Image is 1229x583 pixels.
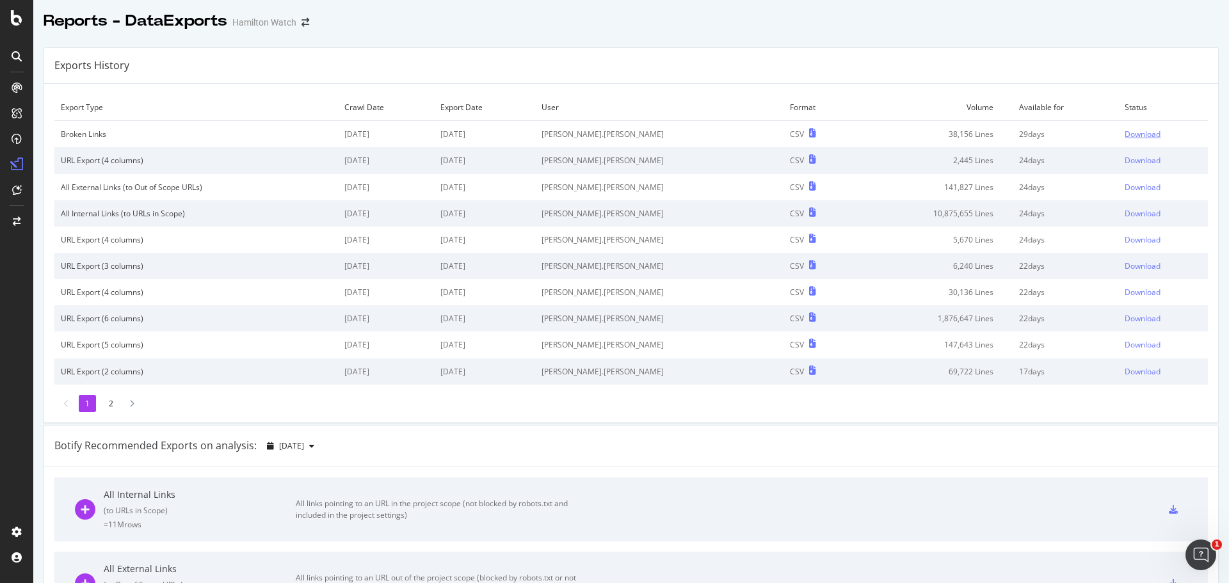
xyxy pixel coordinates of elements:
div: Exports History [54,58,129,73]
td: [DATE] [434,227,535,253]
td: [PERSON_NAME].[PERSON_NAME] [535,200,783,227]
td: [DATE] [434,305,535,331]
div: Reports - DataExports [44,10,227,32]
td: 17 days [1013,358,1118,385]
td: [DATE] [434,279,535,305]
td: 1,876,647 Lines [855,305,1013,331]
td: 24 days [1013,174,1118,200]
td: [PERSON_NAME].[PERSON_NAME] [535,253,783,279]
a: Download [1125,287,1201,298]
td: Export Date [434,94,535,121]
td: 22 days [1013,331,1118,358]
td: Available for [1013,94,1118,121]
div: All Internal Links [104,488,296,501]
td: [DATE] [338,200,435,227]
div: CSV [790,155,804,166]
td: [DATE] [338,121,435,148]
td: [PERSON_NAME].[PERSON_NAME] [535,358,783,385]
div: URL Export (3 columns) [61,260,332,271]
td: [DATE] [338,174,435,200]
div: URL Export (2 columns) [61,366,332,377]
div: Download [1125,129,1161,140]
td: [PERSON_NAME].[PERSON_NAME] [535,147,783,173]
td: [DATE] [434,358,535,385]
div: arrow-right-arrow-left [301,18,309,27]
span: 2025 Sep. 25th [279,440,304,451]
div: All External Links [104,563,296,575]
div: All links pointing to an URL in the project scope (not blocked by robots.txt and included in the ... [296,498,584,521]
div: CSV [790,366,804,377]
td: [PERSON_NAME].[PERSON_NAME] [535,331,783,358]
div: CSV [790,287,804,298]
td: 5,670 Lines [855,227,1013,253]
div: URL Export (5 columns) [61,339,332,350]
div: CSV [790,260,804,271]
div: = 11M rows [104,519,296,530]
div: URL Export (4 columns) [61,155,332,166]
td: [DATE] [434,147,535,173]
div: Broken Links [61,129,332,140]
a: Download [1125,155,1201,166]
a: Download [1125,208,1201,219]
div: Botify Recommended Exports on analysis: [54,438,257,453]
td: 29 days [1013,121,1118,148]
td: [PERSON_NAME].[PERSON_NAME] [535,305,783,331]
td: 22 days [1013,305,1118,331]
div: CSV [790,129,804,140]
td: [DATE] [338,358,435,385]
div: All External Links (to Out of Scope URLs) [61,182,332,193]
div: URL Export (4 columns) [61,234,332,245]
td: [DATE] [338,147,435,173]
div: Download [1125,339,1161,350]
div: CSV [790,182,804,193]
a: Download [1125,182,1201,193]
td: 141,827 Lines [855,174,1013,200]
td: 38,156 Lines [855,121,1013,148]
td: User [535,94,783,121]
div: Hamilton Watch [232,16,296,29]
div: CSV [790,208,804,219]
a: Download [1125,339,1201,350]
td: Volume [855,94,1013,121]
div: csv-export [1169,505,1178,514]
td: [PERSON_NAME].[PERSON_NAME] [535,279,783,305]
td: 22 days [1013,279,1118,305]
td: Status [1118,94,1208,121]
li: 1 [79,395,96,412]
div: Download [1125,260,1161,271]
td: Export Type [54,94,338,121]
td: 2,445 Lines [855,147,1013,173]
a: Download [1125,313,1201,324]
td: Format [783,94,855,121]
div: CSV [790,339,804,350]
td: [DATE] [434,174,535,200]
td: [PERSON_NAME].[PERSON_NAME] [535,121,783,148]
td: [DATE] [338,279,435,305]
td: [PERSON_NAME].[PERSON_NAME] [535,174,783,200]
div: CSV [790,234,804,245]
td: 24 days [1013,227,1118,253]
div: ( to URLs in Scope ) [104,505,296,516]
td: 24 days [1013,147,1118,173]
td: [DATE] [434,121,535,148]
td: [DATE] [338,227,435,253]
td: 6,240 Lines [855,253,1013,279]
div: Download [1125,366,1161,377]
td: 10,875,655 Lines [855,200,1013,227]
td: [DATE] [434,253,535,279]
td: [DATE] [434,331,535,358]
div: Download [1125,208,1161,219]
td: 30,136 Lines [855,279,1013,305]
td: [DATE] [434,200,535,227]
div: Download [1125,287,1161,298]
div: Download [1125,182,1161,193]
td: 69,722 Lines [855,358,1013,385]
a: Download [1125,234,1201,245]
td: Crawl Date [338,94,435,121]
iframe: Intercom live chat [1185,539,1216,570]
div: Download [1125,313,1161,324]
td: [DATE] [338,253,435,279]
li: 2 [102,395,120,412]
td: 24 days [1013,200,1118,227]
td: 147,643 Lines [855,331,1013,358]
